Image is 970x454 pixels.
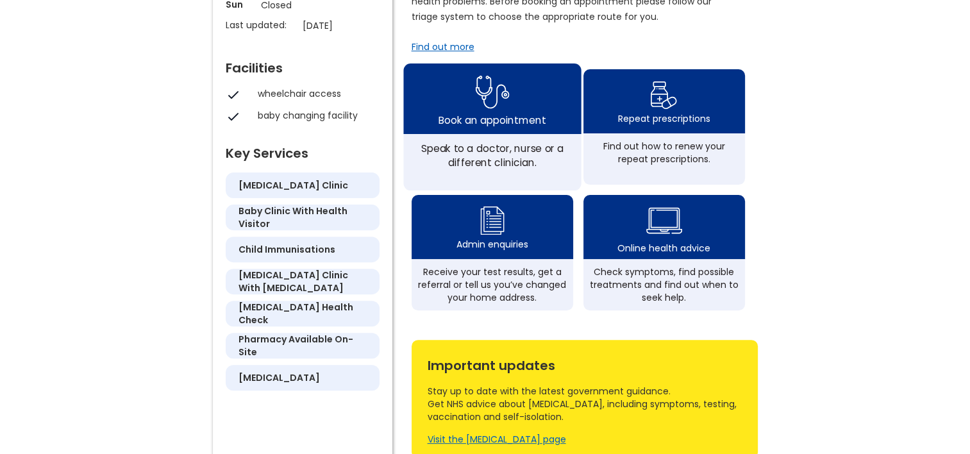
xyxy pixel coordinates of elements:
p: Last updated: [226,19,296,31]
div: Check symptoms, find possible treatments and find out when to seek help. [590,265,739,304]
a: repeat prescription iconRepeat prescriptionsFind out how to renew your repeat prescriptions. [583,69,745,185]
img: admin enquiry icon [478,203,506,238]
h5: [MEDICAL_DATA] clinic with [MEDICAL_DATA] [238,269,367,294]
div: Online health advice [617,242,710,255]
img: repeat prescription icon [650,78,678,112]
h5: child immunisations [238,243,335,256]
a: book appointment icon Book an appointmentSpeak to a doctor, nurse or a different clinician. [403,63,581,190]
div: Admin enquiries [456,238,528,251]
h5: [MEDICAL_DATA] [238,371,320,384]
a: Find out more [412,40,474,53]
img: book appointment icon [475,71,509,113]
a: health advice iconOnline health adviceCheck symptoms, find possible treatments and find out when ... [583,195,745,310]
h5: baby clinic with health visitor [238,205,367,230]
h5: pharmacy available on-site [238,333,367,358]
div: wheelchair access [258,87,373,100]
p: [DATE] [303,19,386,33]
h5: [MEDICAL_DATA] health check [238,301,367,326]
div: Book an appointment [439,112,546,126]
div: Stay up to date with the latest government guidance. Get NHS advice about [MEDICAL_DATA], includi... [428,385,742,423]
h5: [MEDICAL_DATA] clinic [238,179,348,192]
div: Important updates [428,353,742,372]
a: admin enquiry iconAdmin enquiriesReceive your test results, get a referral or tell us you’ve chan... [412,195,573,310]
div: baby changing facility [258,109,373,122]
div: Speak to a doctor, nurse or a different clinician. [410,141,574,169]
div: Repeat prescriptions [618,112,710,125]
div: Receive your test results, get a referral or tell us you’ve changed your home address. [418,265,567,304]
img: health advice icon [646,199,682,242]
div: Find out how to renew your repeat prescriptions. [590,140,739,165]
div: Facilities [226,55,380,74]
div: Key Services [226,140,380,160]
a: Visit the [MEDICAL_DATA] page [428,433,566,446]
